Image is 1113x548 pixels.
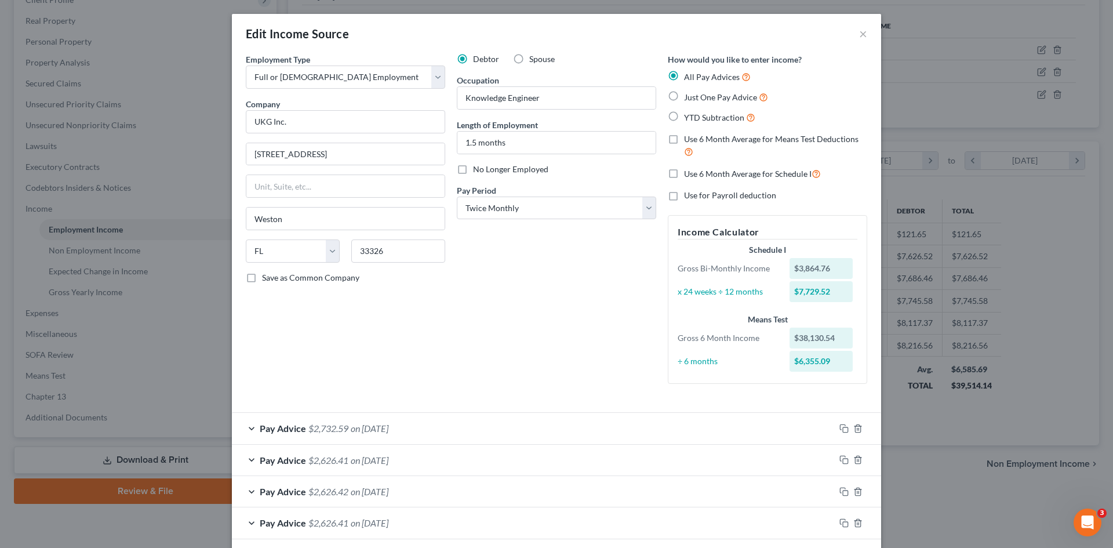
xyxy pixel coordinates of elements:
span: Use for Payroll deduction [684,190,776,200]
div: Edit Income Source [246,26,349,42]
div: Means Test [678,314,857,325]
h5: Income Calculator [678,225,857,239]
span: Use 6 Month Average for Schedule I [684,169,812,179]
span: No Longer Employed [473,164,548,174]
span: Pay Advice [260,486,306,497]
input: Unit, Suite, etc... [246,175,445,197]
span: $2,626.41 [308,517,348,528]
div: $38,130.54 [790,328,853,349]
input: Search company by name... [246,110,445,133]
label: Occupation [457,74,499,86]
span: Save as Common Company [262,273,359,282]
input: Enter zip... [351,239,445,263]
input: ex: 2 years [457,132,656,154]
span: on [DATE] [351,423,388,434]
span: $2,732.59 [308,423,348,434]
span: All Pay Advices [684,72,740,82]
span: Employment Type [246,55,310,64]
iframe: Intercom live chat [1074,509,1101,536]
label: How would you like to enter income? [668,53,802,66]
div: Schedule I [678,244,857,256]
input: Enter address... [246,143,445,165]
div: Gross Bi-Monthly Income [672,263,784,274]
input: -- [457,87,656,109]
span: Just One Pay Advice [684,92,757,102]
span: 3 [1097,509,1107,518]
span: Company [246,99,280,109]
span: Use 6 Month Average for Means Test Deductions [684,134,859,144]
div: x 24 weeks ÷ 12 months [672,286,784,297]
div: ÷ 6 months [672,355,784,367]
span: Pay Advice [260,423,306,434]
span: Debtor [473,54,499,64]
div: $3,864.76 [790,258,853,279]
span: on [DATE] [351,486,388,497]
button: × [859,27,867,41]
span: $2,626.41 [308,455,348,466]
div: Gross 6 Month Income [672,332,784,344]
span: Pay Advice [260,517,306,528]
span: on [DATE] [351,517,388,528]
span: Spouse [529,54,555,64]
label: Length of Employment [457,119,538,131]
span: on [DATE] [351,455,388,466]
span: $2,626.42 [308,486,348,497]
span: Pay Advice [260,455,306,466]
input: Enter city... [246,208,445,230]
div: $7,729.52 [790,281,853,302]
span: Pay Period [457,186,496,195]
span: YTD Subtraction [684,112,744,122]
div: $6,355.09 [790,351,853,372]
